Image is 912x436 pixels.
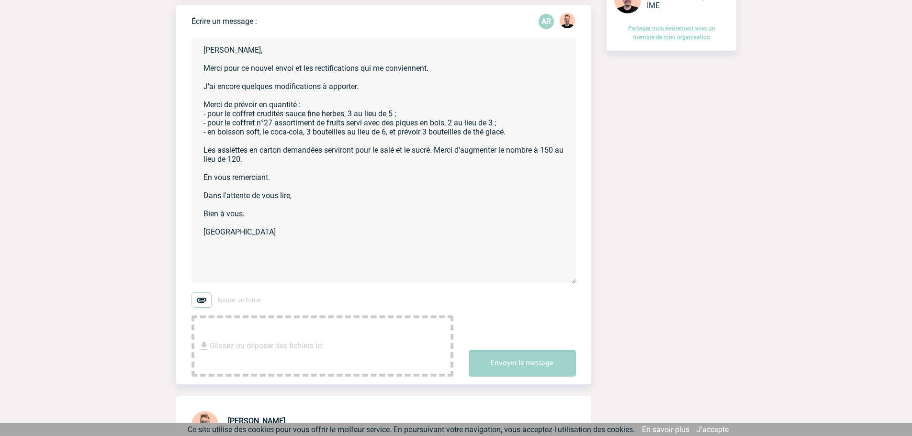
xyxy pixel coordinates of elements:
[560,13,575,30] div: Stefan MILADINOVIC
[217,297,261,303] span: Ajouter un fichier
[642,425,689,434] a: En savoir plus
[188,425,635,434] span: Ce site utilise des cookies pour vous offrir le meilleur service. En poursuivant votre navigation...
[539,14,554,29] div: Aurore ROSENPIK
[469,350,576,377] button: Envoyer le message
[560,13,575,28] img: 129741-1.png
[210,322,323,370] span: Glissez ou déposer des fichiers ici
[697,425,729,434] a: J'accepte
[191,17,257,26] p: Écrire un message :
[628,25,715,41] a: Partager mon événement avec un membre de mon organisation
[198,340,210,352] img: file_download.svg
[539,14,554,29] p: AR
[647,1,660,10] span: IME
[228,416,285,425] span: [PERSON_NAME]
